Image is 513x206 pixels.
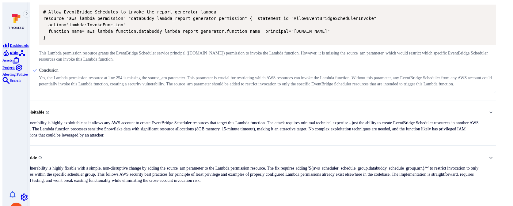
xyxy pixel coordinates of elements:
span: action [48,22,64,27]
span: = [289,29,291,34]
span: Dashboards [10,43,28,48]
span: principal [265,29,289,34]
a: Dashboards [2,43,28,48]
span: Search [10,78,21,83]
button: Expand navigation menu [23,10,30,18]
span: Conclusion [39,67,496,73]
span: Projects [2,66,15,70]
i: Expand navigation menu [25,12,29,17]
div: Expand [17,107,496,138]
span: = aws_lambda_function.databuddy_lambda_report_generator.function_name [82,29,260,34]
span: = [64,22,66,27]
span: Risks [10,51,18,55]
p: Yes, the Lambda permission resource at line 254 is missing the source_arn parameter. This paramet... [39,75,496,87]
span: Assets [2,58,12,62]
span: = [289,16,291,21]
span: "lambda:InvokeFunction" [66,22,126,27]
svg: Indicates if a vulnerability can be exploited by an attacker to gain unauthorized access, execute... [46,110,49,114]
span: Exploitable [17,107,483,117]
a: Search [2,77,21,83]
p: This Lambda permission resource grants the EventBridge Scheduler service principal ([DOMAIN_NAME]... [39,50,496,62]
a: Settings [21,194,28,199]
span: function_name [48,29,82,34]
p: The vulnerability is highly exploitable as it allows any AWS account to create EventBridge Schedu... [17,120,483,138]
p: This vulnerability is highly fixable with a simple, non-disruptive change by adding the source_ar... [17,165,483,184]
svg: Indicates if a vulnerability can be remediated or patched easily [38,156,42,159]
a: Alerting Policies [2,65,28,77]
span: Fixable [17,153,483,163]
span: "AllowEventBridgeSchedulerInvoke" [291,16,376,21]
div: Expand [17,153,496,184]
span: # Allow EventBridge Schedules to invoke the report generator lambda [43,9,216,14]
span: Alerting Policies [2,72,28,77]
span: statement_id [258,16,289,21]
span: "[DOMAIN_NAME]" [291,29,330,34]
a: Risks [2,50,18,55]
code: resource "aws_lambda_permission" "databuddy_lambda_report_generator_permission" { } [43,9,376,40]
button: Notifications [5,190,20,200]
